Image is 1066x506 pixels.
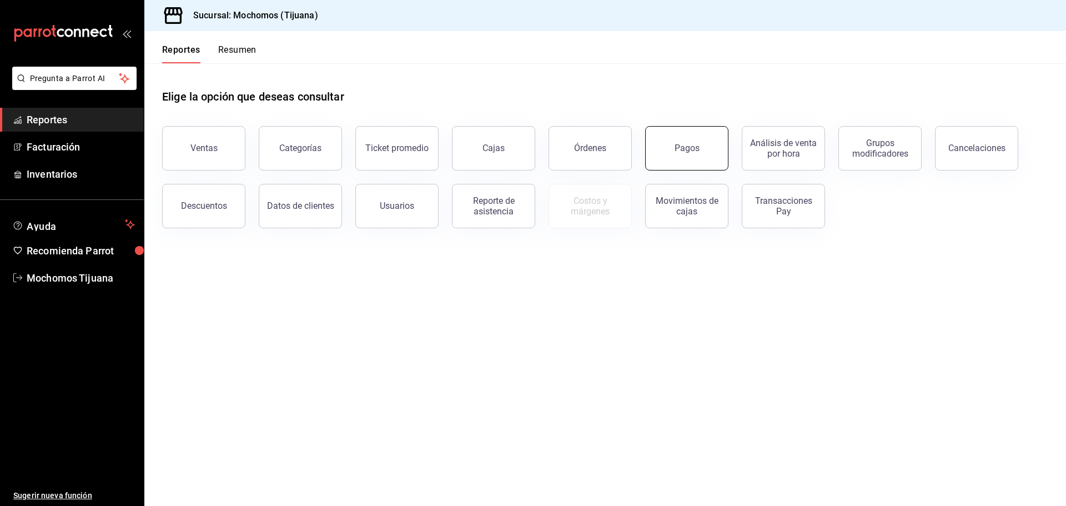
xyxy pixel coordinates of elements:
div: Datos de clientes [267,201,334,211]
button: Ventas [162,126,245,171]
a: Cajas [452,126,535,171]
span: Inventarios [27,167,135,182]
button: Usuarios [355,184,439,228]
div: Ticket promedio [365,143,429,153]
div: Grupos modificadores [846,138,914,159]
span: Sugerir nueva función [13,490,135,502]
span: Mochomos Tijuana [27,270,135,285]
button: Datos de clientes [259,184,342,228]
div: Transacciones Pay [749,196,818,217]
button: Transacciones Pay [742,184,825,228]
button: open_drawer_menu [122,29,131,38]
button: Ticket promedio [355,126,439,171]
div: Usuarios [380,201,414,211]
a: Pregunta a Parrot AI [8,81,137,92]
div: navigation tabs [162,44,257,63]
div: Análisis de venta por hora [749,138,818,159]
div: Reporte de asistencia [459,196,528,217]
button: Categorías [259,126,342,171]
button: Contrata inventarios para ver este reporte [549,184,632,228]
div: Pagos [675,143,700,153]
span: Facturación [27,139,135,154]
span: Recomienda Parrot [27,243,135,258]
span: Reportes [27,112,135,127]
div: Ventas [190,143,218,153]
button: Pagos [645,126,728,171]
h1: Elige la opción que deseas consultar [162,88,344,105]
div: Cajas [482,142,505,155]
button: Órdenes [549,126,632,171]
h3: Sucursal: Mochomos (Tijuana) [184,9,318,22]
span: Ayuda [27,218,120,231]
button: Reporte de asistencia [452,184,535,228]
button: Movimientos de cajas [645,184,728,228]
div: Descuentos [181,201,227,211]
button: Resumen [218,44,257,63]
div: Categorías [279,143,321,153]
button: Descuentos [162,184,245,228]
button: Cancelaciones [935,126,1018,171]
div: Cancelaciones [948,143,1005,153]
div: Costos y márgenes [556,196,625,217]
button: Grupos modificadores [838,126,922,171]
button: Reportes [162,44,200,63]
div: Órdenes [574,143,606,153]
span: Pregunta a Parrot AI [30,73,119,84]
div: Movimientos de cajas [652,196,721,217]
button: Pregunta a Parrot AI [12,67,137,90]
button: Análisis de venta por hora [742,126,825,171]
